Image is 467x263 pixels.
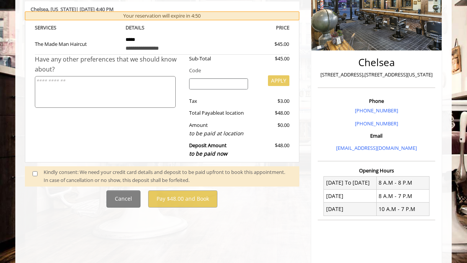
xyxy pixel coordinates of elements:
div: Tax [183,97,254,105]
div: Code [183,67,289,75]
button: Pay $48.00 and Book [148,190,217,208]
div: Sub-Total [183,55,254,63]
button: Cancel [106,190,140,208]
th: DETAILS [120,23,205,32]
span: , [US_STATE] [48,6,76,13]
td: [DATE] [324,203,377,216]
td: [DATE] To [DATE] [324,176,377,189]
div: $48.00 [254,141,289,158]
td: The Made Man Haircut [35,32,120,55]
td: 8 A.M - 8 P.M [376,176,429,189]
span: to be paid now [189,150,227,157]
a: [EMAIL_ADDRESS][DOMAIN_NAME] [336,144,417,151]
td: 10 A.M - 7 P.M [376,203,429,216]
div: $45.00 [247,40,289,48]
div: to be paid at location [189,129,248,138]
div: Your reservation will expire in 4:50 [25,11,299,20]
b: Deposit Amount [189,142,227,157]
a: [PHONE_NUMBER] [355,107,398,114]
div: Have any other preferences that we should know about? [35,55,183,74]
td: [DATE] [324,190,377,203]
h3: Opening Hours [318,168,435,173]
div: $0.00 [254,121,289,138]
span: at location [220,109,244,116]
th: SERVICE [35,23,120,32]
b: Chelsea | [DATE] 4:40 PM [31,6,114,13]
td: 8 A.M - 7 P.M [376,190,429,203]
h2: Chelsea [320,57,433,68]
h3: Phone [320,98,433,104]
div: Kindly consent: We need your credit card details and deposit to be paid upfront to book this appo... [44,168,292,184]
div: $45.00 [254,55,289,63]
span: S [54,24,56,31]
button: APPLY [268,75,289,86]
p: [STREET_ADDRESS],[STREET_ADDRESS][US_STATE] [320,71,433,79]
th: PRICE [204,23,289,32]
a: [PHONE_NUMBER] [355,120,398,127]
div: Total Payable [183,109,254,117]
div: $3.00 [254,97,289,105]
div: Amount [183,121,254,138]
div: $48.00 [254,109,289,117]
h3: Email [320,133,433,138]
